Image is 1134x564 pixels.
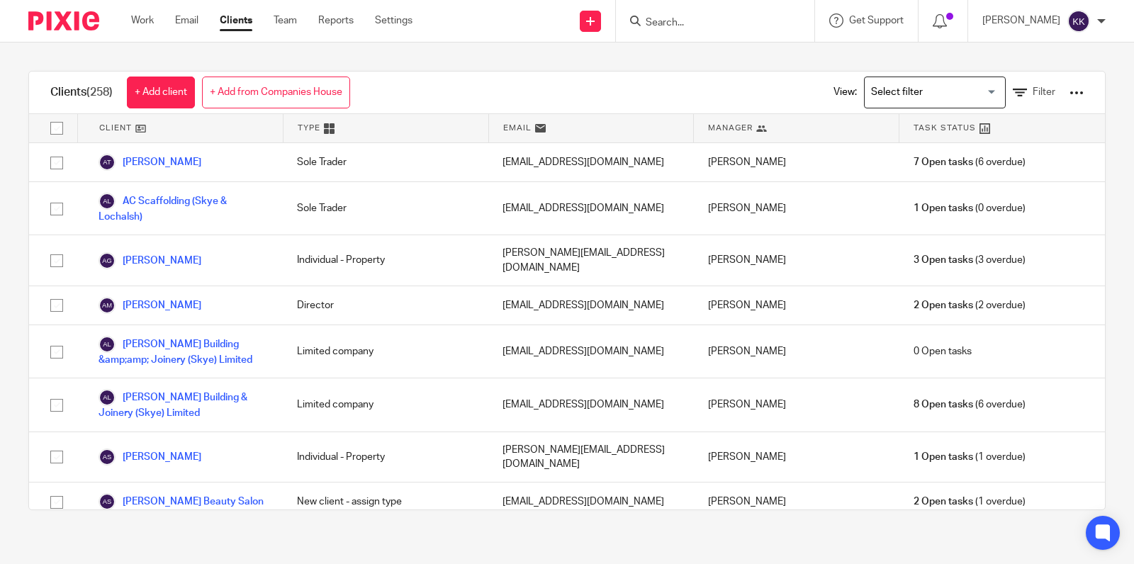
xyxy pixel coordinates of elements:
div: View: [812,72,1084,113]
a: Team [274,13,297,28]
a: [PERSON_NAME] [99,449,201,466]
span: (6 overdue) [914,397,1026,412]
div: [EMAIL_ADDRESS][DOMAIN_NAME] [488,143,694,181]
input: Search [644,17,772,30]
span: 1 Open tasks [914,201,973,215]
div: [PERSON_NAME] [694,432,899,483]
div: Director [283,286,488,325]
input: Search for option [866,80,997,105]
div: Limited company [283,378,488,431]
div: Search for option [864,77,1006,108]
span: (1 overdue) [914,450,1026,464]
div: Sole Trader [283,182,488,235]
span: (6 overdue) [914,155,1026,169]
span: Task Status [914,122,976,134]
a: [PERSON_NAME] Building & Joinery (Skye) Limited [99,389,269,420]
div: Limited company [283,325,488,378]
span: 7 Open tasks [914,155,973,169]
a: [PERSON_NAME] [99,154,201,171]
a: Clients [220,13,252,28]
span: (258) [86,86,113,98]
div: [PERSON_NAME][EMAIL_ADDRESS][DOMAIN_NAME] [488,235,694,286]
p: [PERSON_NAME] [982,13,1060,28]
div: [PERSON_NAME] [694,235,899,286]
h1: Clients [50,85,113,100]
div: [PERSON_NAME] [694,182,899,235]
div: [PERSON_NAME] [694,325,899,378]
div: [EMAIL_ADDRESS][DOMAIN_NAME] [488,325,694,378]
div: [PERSON_NAME] [694,378,899,431]
span: Type [298,122,320,134]
a: + Add client [127,77,195,108]
a: [PERSON_NAME] [99,252,201,269]
a: [PERSON_NAME] Building &amp;amp; Joinery (Skye) Limited [99,336,269,367]
div: [EMAIL_ADDRESS][DOMAIN_NAME] [488,378,694,431]
a: AC Scaffolding (Skye & Lochalsh) [99,193,269,224]
a: Email [175,13,198,28]
img: Pixie [28,11,99,30]
a: Reports [318,13,354,28]
img: svg%3E [99,154,116,171]
div: [EMAIL_ADDRESS][DOMAIN_NAME] [488,286,694,325]
a: Settings [375,13,412,28]
img: svg%3E [99,297,116,314]
span: 2 Open tasks [914,298,973,312]
div: New client - assign type [283,483,488,521]
div: Sole Trader [283,143,488,181]
a: Work [131,13,154,28]
img: svg%3E [99,389,116,406]
span: (2 overdue) [914,298,1026,312]
img: svg%3E [99,193,116,210]
span: 2 Open tasks [914,495,973,509]
span: 0 Open tasks [914,344,972,359]
div: [PERSON_NAME][EMAIL_ADDRESS][DOMAIN_NAME] [488,432,694,483]
span: Client [99,122,132,134]
input: Select all [43,115,70,142]
div: [PERSON_NAME] [694,483,899,521]
img: svg%3E [99,449,116,466]
div: [EMAIL_ADDRESS][DOMAIN_NAME] [488,182,694,235]
span: Manager [708,122,753,134]
div: [EMAIL_ADDRESS][DOMAIN_NAME] [488,483,694,521]
span: (0 overdue) [914,201,1026,215]
span: Get Support [849,16,904,26]
span: (3 overdue) [914,253,1026,267]
a: [PERSON_NAME] Beauty Salon [99,493,264,510]
span: 3 Open tasks [914,253,973,267]
a: + Add from Companies House [202,77,350,108]
span: 1 Open tasks [914,450,973,464]
span: 8 Open tasks [914,397,973,412]
img: svg%3E [99,252,116,269]
img: svg%3E [99,336,116,353]
div: Individual - Property [283,235,488,286]
div: [PERSON_NAME] [694,143,899,181]
span: Email [503,122,532,134]
div: [PERSON_NAME] [694,286,899,325]
img: svg%3E [99,493,116,510]
div: Individual - Property [283,432,488,483]
a: [PERSON_NAME] [99,297,201,314]
span: (1 overdue) [914,495,1026,509]
span: Filter [1033,87,1055,97]
img: svg%3E [1067,10,1090,33]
